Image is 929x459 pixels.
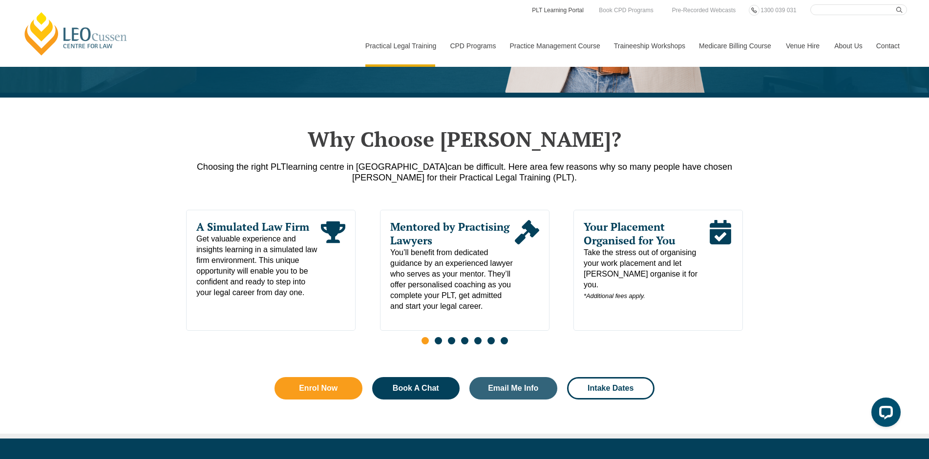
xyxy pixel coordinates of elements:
[488,384,538,392] span: Email Me Info
[588,384,633,392] span: Intake Dates
[760,7,796,14] span: 1300 039 031
[531,5,585,16] a: PLT Learning Portal
[708,220,733,301] div: Read More
[573,210,743,331] div: 3 / 7
[321,220,345,298] div: Read More
[390,247,515,312] span: You’ll benefit from dedicated guidance by an experienced lawyer who serves as your mentor. They’l...
[584,247,708,301] span: Take the stress out of organising your work placement and let [PERSON_NAME] organise it for you.
[869,25,907,67] a: Contact
[286,162,447,172] span: learning centre in [GEOGRAPHIC_DATA]
[503,25,607,67] a: Practice Management Course
[186,161,743,183] p: a few reasons why so many people have chosen [PERSON_NAME] for their Practical Legal Training (PLT).
[567,377,655,399] a: Intake Dates
[827,25,869,67] a: About Us
[186,210,743,350] div: Slides
[607,25,692,67] a: Traineeship Workshops
[390,220,515,247] span: Mentored by Practising Lawyers
[435,337,442,344] span: Go to slide 2
[372,377,460,399] a: Book A Chat
[393,384,439,392] span: Book A Chat
[670,5,739,16] a: Pre-Recorded Webcasts
[514,220,539,312] div: Read More
[447,162,543,172] span: can be difficult. Here are
[197,162,286,172] span: Choosing the right PLT
[779,25,827,67] a: Venue Hire
[487,337,495,344] span: Go to slide 6
[584,292,645,299] em: *Additional fees apply.
[692,25,779,67] a: Medicare Billing Course
[448,337,455,344] span: Go to slide 3
[22,11,130,57] a: [PERSON_NAME] Centre for Law
[358,25,443,67] a: Practical Legal Training
[186,127,743,151] h2: Why Choose [PERSON_NAME]?
[422,337,429,344] span: Go to slide 1
[584,220,708,247] span: Your Placement Organised for You
[864,394,905,435] iframe: LiveChat chat widget
[196,234,321,298] span: Get valuable experience and insights learning in a simulated law firm environment. This unique op...
[186,210,356,331] div: 1 / 7
[196,220,321,234] span: A Simulated Law Firm
[501,337,508,344] span: Go to slide 7
[474,337,482,344] span: Go to slide 5
[469,377,557,399] a: Email Me Info
[596,5,655,16] a: Book CPD Programs
[299,384,338,392] span: Enrol Now
[443,25,502,67] a: CPD Programs
[274,377,362,399] a: Enrol Now
[380,210,549,331] div: 2 / 7
[758,5,799,16] a: 1300 039 031
[461,337,468,344] span: Go to slide 4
